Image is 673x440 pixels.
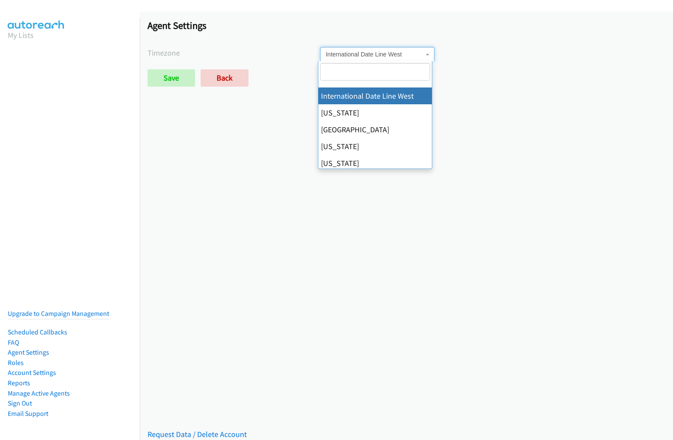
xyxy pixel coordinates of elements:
span: International Date Line West [326,50,424,59]
li: [US_STATE] [318,138,432,155]
li: [US_STATE] [318,155,432,172]
a: Upgrade to Campaign Management [8,309,109,318]
a: My Lists [8,30,34,40]
a: Email Support [8,409,48,418]
a: Reports [8,379,30,387]
input: Save [148,69,195,87]
a: Back [201,69,248,87]
h1: Agent Settings [148,19,665,31]
a: Manage Active Agents [8,389,70,397]
a: Agent Settings [8,348,49,356]
label: Timezone [148,47,320,59]
a: Scheduled Callbacks [8,328,67,336]
li: International Date Line West [318,87,432,104]
a: Sign Out [8,399,32,407]
li: [US_STATE] [318,104,432,121]
a: Roles [8,359,24,367]
li: [GEOGRAPHIC_DATA] [318,121,432,138]
a: FAQ [8,338,19,346]
a: Request Data / Delete Account [148,429,247,439]
span: International Date Line West [320,47,434,62]
a: Account Settings [8,368,56,377]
